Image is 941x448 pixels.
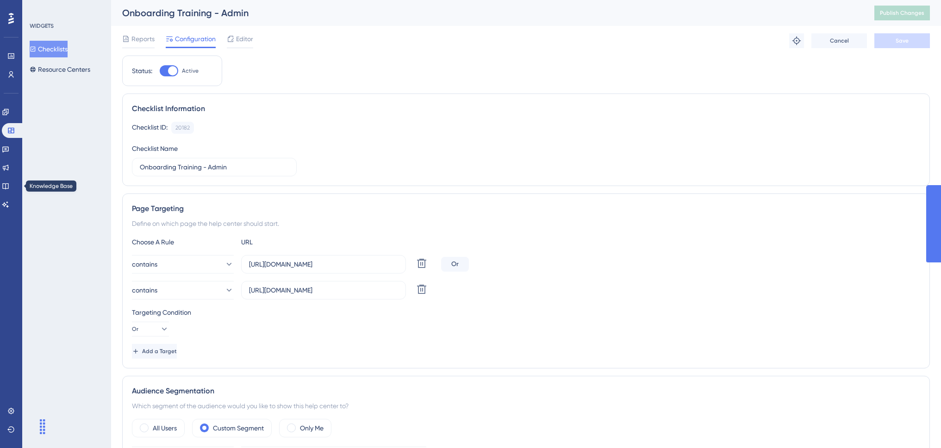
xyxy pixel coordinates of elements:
div: Define on which page the help center should start. [132,218,920,229]
span: contains [132,259,157,270]
span: Cancel [830,37,849,44]
button: Add a Target [132,344,177,359]
button: Save [874,33,930,48]
input: Type your Checklist name [140,162,289,172]
div: Drag [35,413,50,441]
span: Or [132,325,138,333]
button: Publish Changes [874,6,930,20]
div: Page Targeting [132,203,920,214]
div: Audience Segmentation [132,386,920,397]
input: yourwebsite.com/path [249,285,398,295]
span: Editor [236,33,253,44]
div: 20182 [175,124,190,131]
label: All Users [153,423,177,434]
span: Active [182,67,199,75]
button: contains [132,281,234,299]
span: Add a Target [142,348,177,355]
div: URL [241,236,343,248]
button: Or [132,322,169,336]
label: Custom Segment [213,423,264,434]
div: Onboarding Training - Admin [122,6,851,19]
span: Publish Changes [880,9,924,17]
iframe: UserGuiding AI Assistant Launcher [902,411,930,439]
div: Or [441,257,469,272]
span: Save [896,37,909,44]
div: Checklist Information [132,103,920,114]
input: yourwebsite.com/path [249,259,398,269]
span: Reports [131,33,155,44]
div: Checklist ID: [132,122,168,134]
div: Checklist Name [132,143,178,154]
div: Which segment of the audience would you like to show this help center to? [132,400,920,411]
button: contains [132,255,234,274]
label: Only Me [300,423,324,434]
button: Cancel [811,33,867,48]
span: contains [132,285,157,296]
span: Configuration [175,33,216,44]
div: Choose A Rule [132,236,234,248]
div: WIDGETS [30,22,54,30]
button: Checklists [30,41,68,57]
button: Resource Centers [30,61,90,78]
div: Status: [132,65,152,76]
div: Targeting Condition [132,307,920,318]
